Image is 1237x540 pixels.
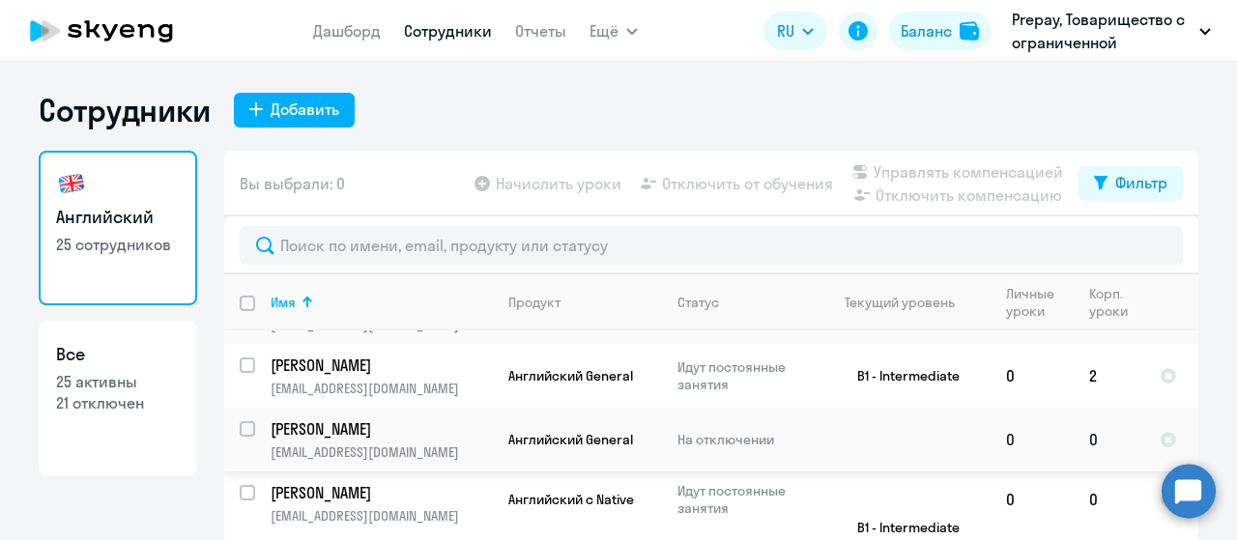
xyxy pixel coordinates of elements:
[590,19,618,43] span: Ещё
[39,91,211,129] h1: Сотрудники
[271,355,492,376] a: [PERSON_NAME]
[889,12,991,50] button: Балансbalance
[271,482,489,503] p: [PERSON_NAME]
[1074,408,1144,471] td: 0
[271,355,489,376] p: [PERSON_NAME]
[271,380,492,397] p: [EMAIL_ADDRESS][DOMAIN_NAME]
[677,431,810,448] p: На отключении
[56,392,180,413] p: 21 отключен
[508,367,633,384] span: Английский General
[56,205,180,230] h3: Английский
[508,294,561,311] div: Продукт
[56,342,180,367] h3: Все
[515,21,566,41] a: Отчеты
[240,226,1183,265] input: Поиск по имени, email, продукту или статусу
[1006,285,1073,320] div: Личные уроки
[56,234,180,255] p: 25 сотрудников
[811,344,991,408] td: B1 - Intermediate
[271,418,492,440] a: [PERSON_NAME]
[404,21,492,41] a: Сотрудники
[56,371,180,392] p: 25 активны
[763,12,827,50] button: RU
[1074,471,1144,527] td: 0
[234,93,355,128] button: Добавить
[960,21,979,41] img: balance
[39,151,197,305] a: Английский25 сотрудников
[677,358,810,393] p: Идут постоянные занятия
[313,21,381,41] a: Дашборд
[826,294,990,311] div: Текущий уровень
[1089,285,1143,320] div: Корп. уроки
[271,418,489,440] p: [PERSON_NAME]
[508,431,633,448] span: Английский General
[777,19,794,43] span: RU
[845,294,955,311] div: Текущий уровень
[39,321,197,475] a: Все25 активны21 отключен
[271,294,296,311] div: Имя
[271,507,492,525] p: [EMAIL_ADDRESS][DOMAIN_NAME]
[240,172,345,195] span: Вы выбрали: 0
[56,168,87,199] img: english
[677,482,810,517] p: Идут постоянные занятия
[271,294,492,311] div: Имя
[1012,8,1192,54] p: Prepay, Товарищество с ограниченной ответственностью «ITX (Айтикс)» (ТОО «ITX (Айтикс)»)
[271,98,339,121] div: Добавить
[590,12,638,50] button: Ещё
[901,19,952,43] div: Баланс
[991,471,1074,527] td: 0
[1079,166,1183,201] button: Фильтр
[271,443,492,461] p: [EMAIL_ADDRESS][DOMAIN_NAME]
[1002,8,1221,54] button: Prepay, Товарищество с ограниченной ответственностью «ITX (Айтикс)» (ТОО «ITX (Айтикс)»)
[991,344,1074,408] td: 0
[508,491,634,508] span: Английский с Native
[677,294,719,311] div: Статус
[271,482,492,503] a: [PERSON_NAME]
[1074,344,1144,408] td: 2
[991,408,1074,471] td: 0
[1115,171,1167,194] div: Фильтр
